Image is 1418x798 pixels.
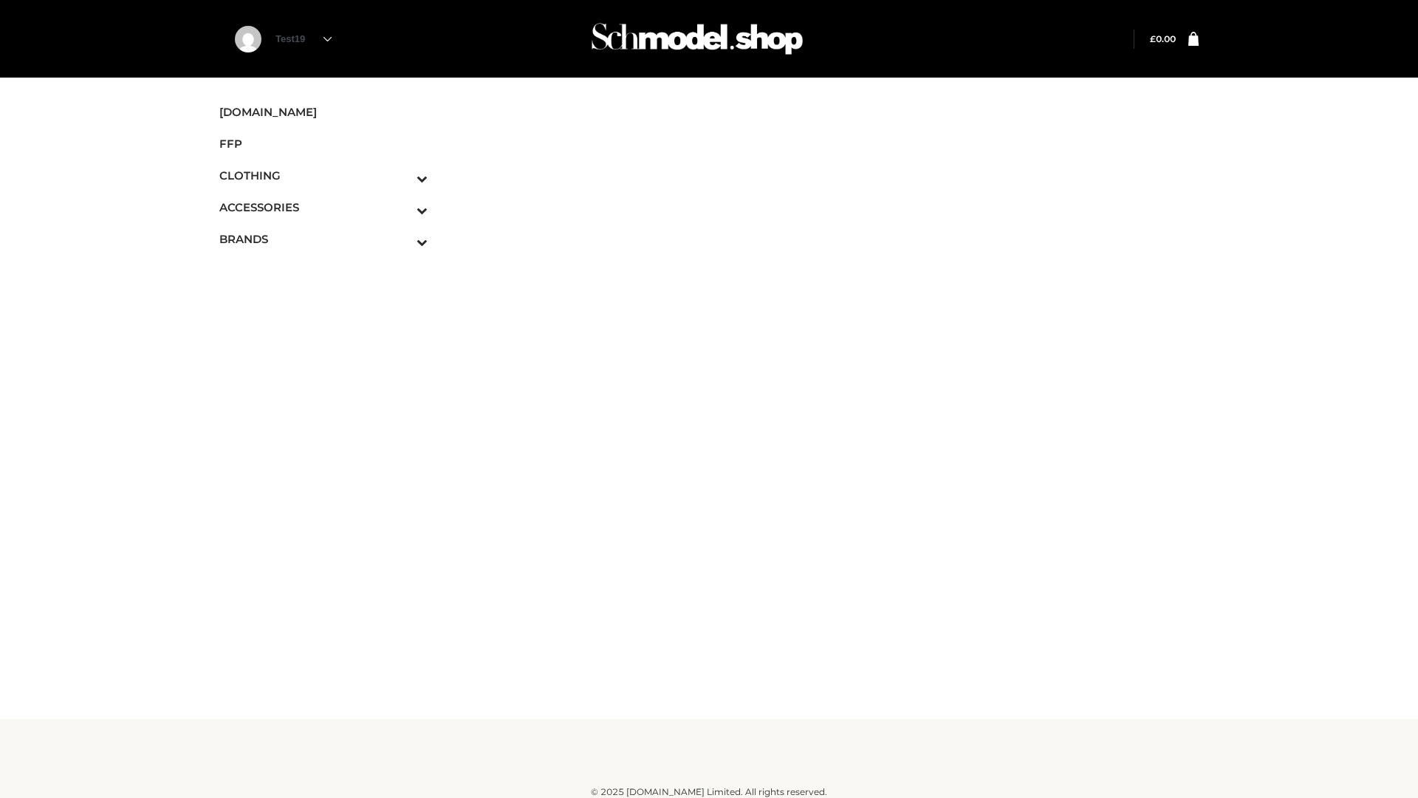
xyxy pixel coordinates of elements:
button: Toggle Submenu [376,160,428,191]
span: BRANDS [219,231,428,248]
button: Toggle Submenu [376,223,428,255]
span: ACCESSORIES [219,199,428,216]
span: FFP [219,135,428,152]
a: CLOTHINGToggle Submenu [219,160,428,191]
span: [DOMAIN_NAME] [219,103,428,120]
a: [DOMAIN_NAME] [219,96,428,128]
a: BRANDSToggle Submenu [219,223,428,255]
span: CLOTHING [219,167,428,184]
a: £0.00 [1150,33,1176,44]
img: Schmodel Admin 964 [586,10,808,68]
a: FFP [219,128,428,160]
a: Test19 [275,33,332,44]
span: £ [1150,33,1156,44]
bdi: 0.00 [1150,33,1176,44]
a: ACCESSORIESToggle Submenu [219,191,428,223]
button: Toggle Submenu [376,191,428,223]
